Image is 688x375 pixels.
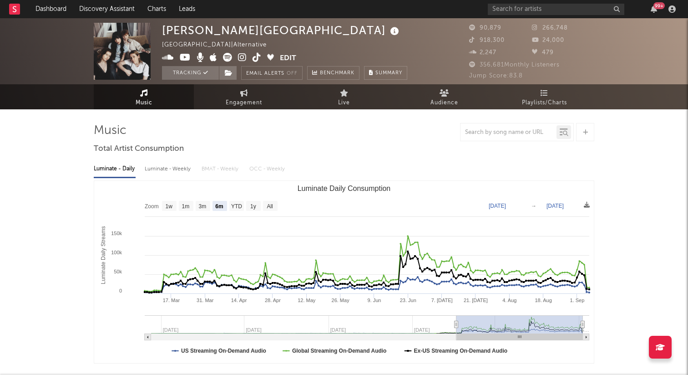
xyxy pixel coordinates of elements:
div: 99 + [653,2,665,9]
text: 50k [114,269,122,274]
em: Off [287,71,298,76]
text: 26. May [332,298,350,303]
text: 18. Aug [535,298,551,303]
input: Search for artists [488,4,624,15]
text: Luminate Daily Streams [100,226,106,284]
div: [GEOGRAPHIC_DATA] | Alternative [162,40,277,51]
text: 7. [DATE] [431,298,453,303]
text: YTD [231,203,242,210]
text: Global Streaming On-Demand Audio [292,348,387,354]
span: 918,300 [469,37,505,43]
text: 1w [166,203,173,210]
text: 1y [250,203,256,210]
text: 9. Jun [367,298,381,303]
input: Search by song name or URL [460,129,556,136]
text: 23. Jun [400,298,416,303]
text: 31. Mar [197,298,214,303]
span: Benchmark [320,68,354,79]
a: Engagement [194,84,294,109]
span: Total Artist Consumption [94,144,184,154]
text: 0 [119,288,122,293]
text: US Streaming On-Demand Audio [181,348,266,354]
span: 266,748 [532,25,568,31]
span: 24,000 [532,37,564,43]
span: Music [136,98,152,108]
button: Edit [280,53,296,64]
a: Benchmark [307,66,359,80]
span: 90,879 [469,25,501,31]
text: 1. Sep [570,298,585,303]
div: Luminate - Weekly [145,161,192,177]
text: 150k [111,231,122,236]
span: Audience [430,98,458,108]
text: 1m [182,203,190,210]
span: 479 [532,50,554,56]
button: 99+ [651,5,657,13]
text: [DATE] [546,203,564,209]
svg: Luminate Daily Consumption [94,181,594,363]
text: 12. May [298,298,316,303]
text: 4. Aug [502,298,516,303]
text: S… [581,327,589,333]
span: Jump Score: 83.8 [469,73,523,79]
a: Playlists/Charts [494,84,594,109]
button: Tracking [162,66,219,80]
span: Engagement [226,98,262,108]
text: [DATE] [489,203,506,209]
text: Ex-US Streaming On-Demand Audio [414,348,508,354]
div: [PERSON_NAME][GEOGRAPHIC_DATA] [162,23,401,38]
span: Live [338,98,350,108]
text: Zoom [145,203,159,210]
span: Summary [375,71,402,76]
a: Audience [394,84,494,109]
text: → [531,203,536,209]
text: 28. Apr [265,298,281,303]
span: 356,681 Monthly Listeners [469,62,560,68]
a: Live [294,84,394,109]
button: Email AlertsOff [241,66,303,80]
text: 14. Apr [231,298,247,303]
span: Playlists/Charts [522,98,567,108]
text: 6m [215,203,223,210]
text: All [267,203,273,210]
div: Luminate - Daily [94,161,136,177]
text: Luminate Daily Consumption [298,185,391,192]
text: 3m [199,203,207,210]
a: Music [94,84,194,109]
span: 2,247 [469,50,496,56]
button: Summary [364,66,407,80]
text: 21. [DATE] [464,298,488,303]
text: 17. Mar [163,298,180,303]
text: 100k [111,250,122,255]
